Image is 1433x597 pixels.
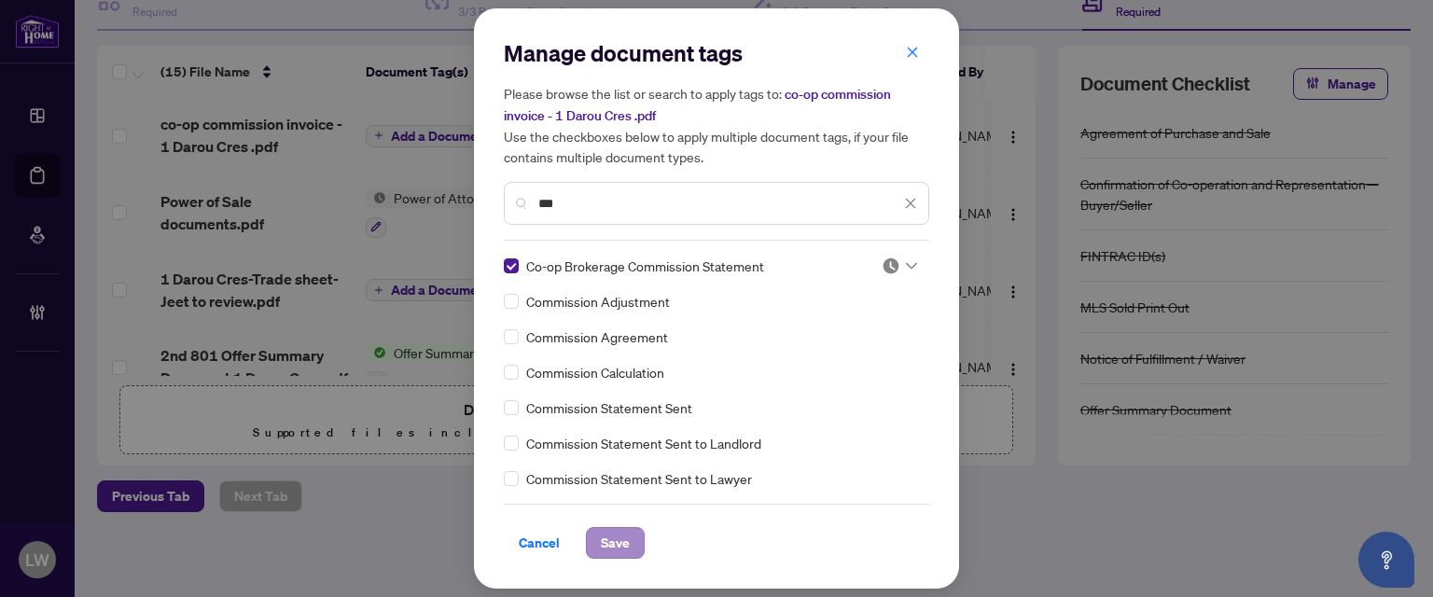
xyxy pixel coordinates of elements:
[882,257,900,275] img: status
[904,197,917,210] span: close
[601,528,630,558] span: Save
[526,433,761,453] span: Commission Statement Sent to Landlord
[906,46,919,59] span: close
[526,468,752,489] span: Commission Statement Sent to Lawyer
[586,527,645,559] button: Save
[526,291,670,312] span: Commission Adjustment
[526,256,764,276] span: Co-op Brokerage Commission Statement
[882,257,917,275] span: Pending Review
[526,326,668,347] span: Commission Agreement
[504,527,575,559] button: Cancel
[504,38,929,68] h2: Manage document tags
[1358,532,1414,588] button: Open asap
[526,362,664,382] span: Commission Calculation
[504,83,929,167] h5: Please browse the list or search to apply tags to: Use the checkboxes below to apply multiple doc...
[526,397,692,418] span: Commission Statement Sent
[519,528,560,558] span: Cancel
